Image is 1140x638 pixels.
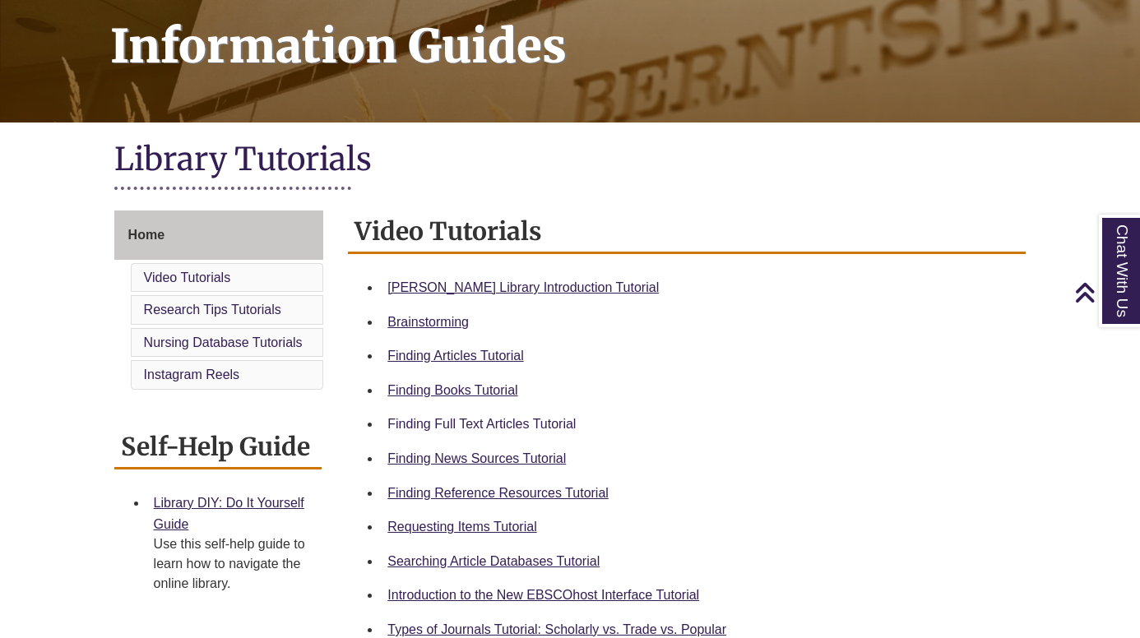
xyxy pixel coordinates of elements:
[387,383,517,397] a: Finding Books Tutorial
[387,622,726,636] a: Types of Journals Tutorial: Scholarly vs. Trade vs. Popular
[387,417,576,431] a: Finding Full Text Articles Tutorial
[144,270,231,284] a: Video Tutorials
[387,554,600,568] a: Searching Article Databases Tutorial
[128,228,165,242] span: Home
[144,303,281,317] a: Research Tips Tutorials
[1074,281,1136,303] a: Back to Top
[387,349,523,363] a: Finding Articles Tutorial
[348,210,1026,254] h2: Video Tutorials
[154,496,304,531] a: Library DIY: Do It Yourself Guide
[114,426,322,469] h2: Self-Help Guide
[114,210,324,393] div: Guide Page Menu
[114,139,1026,183] h1: Library Tutorials
[154,534,309,594] div: Use this self-help guide to learn how to navigate the online library.
[387,315,469,329] a: Brainstorming
[144,368,240,381] a: Instagram Reels
[387,280,659,294] a: [PERSON_NAME] Library Introduction Tutorial
[387,451,566,465] a: Finding News Sources Tutorial
[387,486,609,500] a: Finding Reference Resources Tutorial
[114,210,324,260] a: Home
[387,520,536,534] a: Requesting Items Tutorial
[387,588,699,602] a: Introduction to the New EBSCOhost Interface Tutorial
[144,335,303,349] a: Nursing Database Tutorials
